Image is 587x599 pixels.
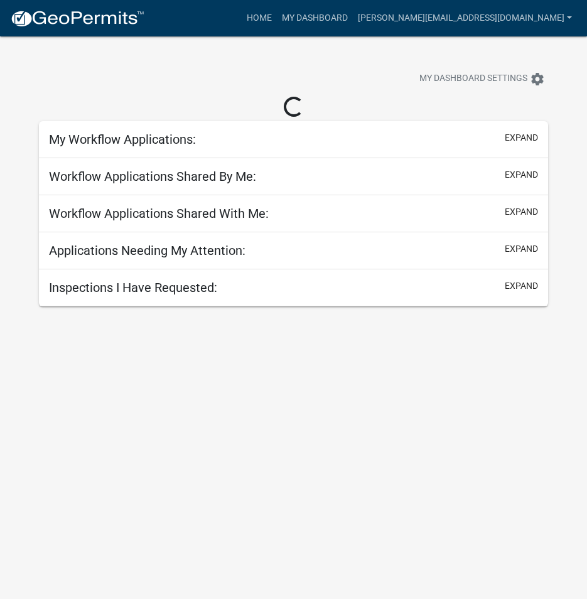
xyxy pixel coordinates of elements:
[242,6,277,30] a: Home
[49,169,256,184] h5: Workflow Applications Shared By Me:
[409,67,555,91] button: My Dashboard Settingssettings
[277,6,353,30] a: My Dashboard
[505,168,538,181] button: expand
[49,206,269,221] h5: Workflow Applications Shared With Me:
[505,131,538,144] button: expand
[505,279,538,293] button: expand
[530,72,545,87] i: settings
[49,132,196,147] h5: My Workflow Applications:
[353,6,577,30] a: [PERSON_NAME][EMAIL_ADDRESS][DOMAIN_NAME]
[505,205,538,219] button: expand
[49,243,245,258] h5: Applications Needing My Attention:
[419,72,527,87] span: My Dashboard Settings
[49,280,217,295] h5: Inspections I Have Requested:
[505,242,538,256] button: expand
